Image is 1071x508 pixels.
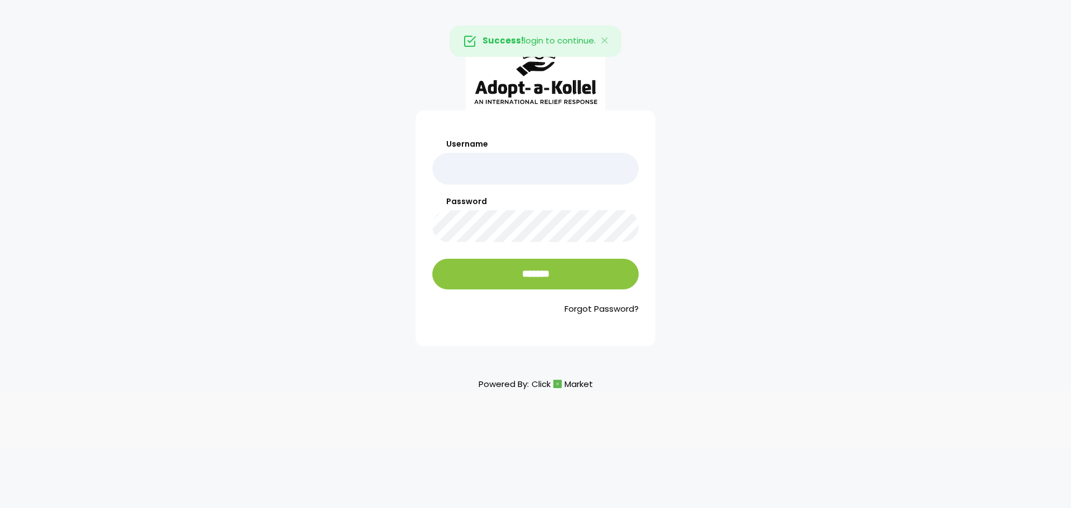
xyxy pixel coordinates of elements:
a: Forgot Password? [432,303,639,316]
button: Close [589,26,621,56]
div: login to continue. [450,26,621,57]
label: Username [432,138,639,150]
a: ClickMarket [532,376,593,391]
img: cm_icon.png [553,380,562,388]
strong: Success! [483,35,524,46]
label: Password [432,196,639,207]
img: aak_logo_sm.jpeg [466,30,605,110]
p: Powered By: [479,376,593,391]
